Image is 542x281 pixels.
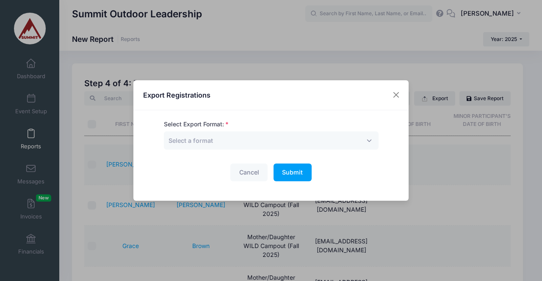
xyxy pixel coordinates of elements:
span: Select a format [169,137,213,144]
button: Close [389,87,404,103]
span: Select a format [164,131,379,150]
span: Select a format [169,136,213,145]
h4: Export Registrations [143,90,210,100]
label: Select Export Format: [164,120,229,129]
button: Cancel [230,164,268,182]
span: Submit [282,169,303,176]
button: Submit [274,164,312,182]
